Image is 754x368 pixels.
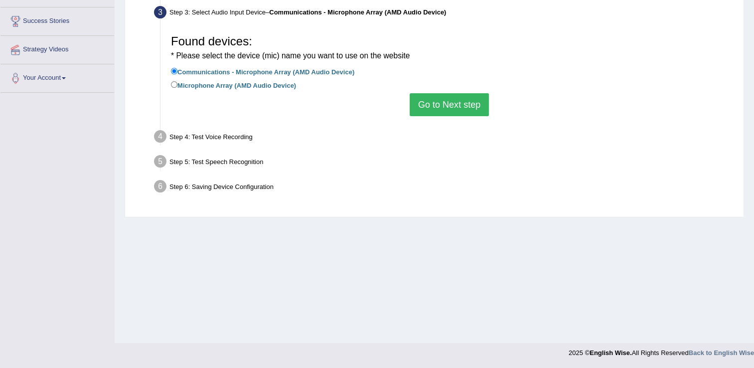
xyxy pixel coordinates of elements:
[150,152,739,174] div: Step 5: Test Speech Recognition
[410,93,489,116] button: Go to Next step
[171,51,410,60] small: * Please select the device (mic) name you want to use on the website
[689,349,754,357] a: Back to English Wise
[171,66,354,77] label: Communications - Microphone Array (AMD Audio Device)
[266,8,446,16] span: –
[150,3,739,25] div: Step 3: Select Audio Input Device
[0,36,114,61] a: Strategy Videos
[569,343,754,358] div: 2025 © All Rights Reserved
[171,81,177,88] input: Microphone Array (AMD Audio Device)
[150,177,739,199] div: Step 6: Saving Device Configuration
[150,127,739,149] div: Step 4: Test Voice Recording
[171,35,728,61] h3: Found devices:
[269,8,446,16] b: Communications - Microphone Array (AMD Audio Device)
[0,7,114,32] a: Success Stories
[0,64,114,89] a: Your Account
[171,79,296,90] label: Microphone Array (AMD Audio Device)
[171,68,177,74] input: Communications - Microphone Array (AMD Audio Device)
[590,349,631,357] strong: English Wise.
